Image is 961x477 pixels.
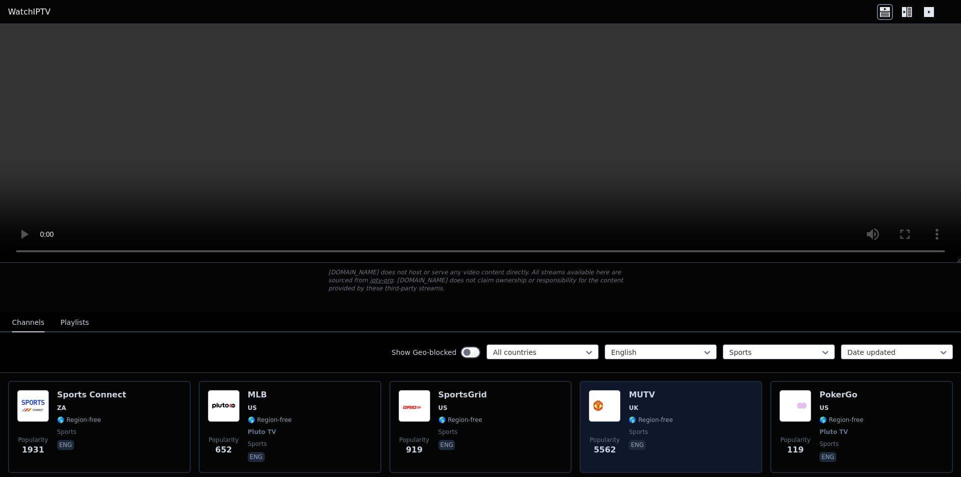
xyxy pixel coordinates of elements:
a: iptv-org [370,277,393,284]
span: US [819,404,828,412]
span: Popularity [18,436,48,444]
span: Pluto TV [248,428,276,436]
img: MLB [208,390,240,422]
span: Popularity [590,436,620,444]
h6: Sports Connect [57,390,126,400]
span: 🌎 Region-free [819,416,863,424]
span: sports [57,428,76,436]
span: sports [438,428,457,436]
p: eng [819,452,836,462]
span: UK [629,404,638,412]
button: Playlists [61,313,89,332]
span: sports [629,428,648,436]
p: eng [248,452,265,462]
p: [DOMAIN_NAME] does not host or serve any video content directly. All streams available here are s... [328,268,633,292]
img: Sports Connect [17,390,49,422]
a: WatchIPTV [8,6,51,18]
p: eng [438,440,455,450]
p: eng [57,440,74,450]
span: US [248,404,257,412]
span: 🌎 Region-free [629,416,673,424]
h6: MUTV [629,390,673,400]
span: sports [819,440,838,448]
span: 🌎 Region-free [248,416,292,424]
label: Show Geo-blocked [391,347,456,357]
img: SportsGrid [398,390,430,422]
span: 652 [215,444,232,456]
span: 🌎 Region-free [438,416,483,424]
span: Pluto TV [819,428,848,436]
h6: SportsGrid [438,390,487,400]
span: 1931 [22,444,45,456]
span: Popularity [209,436,239,444]
span: 5562 [594,444,616,456]
h6: MLB [248,390,292,400]
span: 119 [787,444,803,456]
img: MUTV [589,390,621,422]
button: Channels [12,313,45,332]
h6: PokerGo [819,390,863,400]
span: ZA [57,404,66,412]
span: 🌎 Region-free [57,416,101,424]
span: 919 [406,444,422,456]
span: Popularity [780,436,810,444]
p: eng [629,440,646,450]
span: Popularity [399,436,429,444]
img: PokerGo [779,390,811,422]
span: sports [248,440,267,448]
span: US [438,404,447,412]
